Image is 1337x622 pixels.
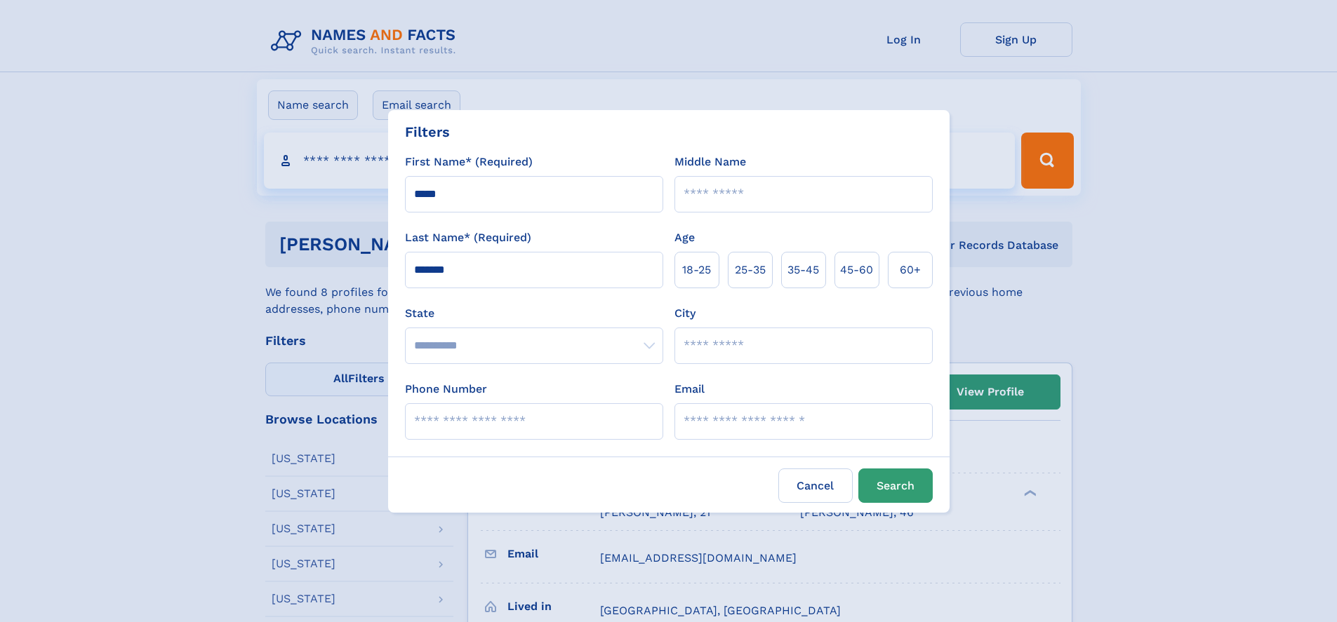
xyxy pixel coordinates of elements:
label: Last Name* (Required) [405,229,531,246]
span: 45‑60 [840,262,873,278]
button: Search [858,468,933,503]
label: First Name* (Required) [405,154,533,170]
label: City [674,305,696,322]
label: State [405,305,663,322]
div: Filters [405,121,450,142]
span: 18‑25 [682,262,711,278]
span: 25‑35 [735,262,766,278]
label: Age [674,229,695,246]
label: Email [674,381,705,398]
label: Cancel [778,468,853,503]
span: 60+ [900,262,921,278]
label: Middle Name [674,154,746,170]
span: 35‑45 [787,262,819,278]
label: Phone Number [405,381,487,398]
